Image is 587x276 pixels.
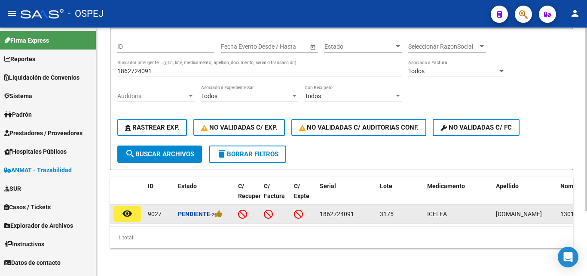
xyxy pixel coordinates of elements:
button: Buscar Archivos [117,146,202,163]
span: 9027 [148,211,162,217]
span: No Validadas c/ Exp. [201,124,277,131]
input: Start date [221,43,248,50]
span: Lote [380,183,392,189]
datatable-header-cell: Lote [376,177,424,215]
span: Seleccionar RazonSocial [408,43,478,50]
span: Nombre [560,183,582,189]
button: No Validadas c/ Exp. [193,119,285,136]
span: Borrar Filtros [217,150,278,158]
span: Apellido [496,183,519,189]
span: Medicamento [427,183,465,189]
span: Datos de contacto [4,258,61,267]
div: 1 total [110,227,573,248]
span: Todos [408,68,425,74]
span: ICELEA [427,211,447,217]
span: - OSPEJ [68,4,104,23]
span: Explorador de Archivos [4,221,73,230]
span: No Validadas c/ Auditorias Conf. [299,124,419,131]
datatable-header-cell: C/ Recupero [235,177,260,215]
span: Reportes [4,54,35,64]
div: Open Intercom Messenger [558,247,578,267]
span: C/ Factura [264,183,285,199]
span: 1862724091 [320,211,354,217]
span: ANMAT - Trazabilidad [4,165,72,175]
mat-icon: remove_red_eye [122,208,132,219]
span: Sistema [4,91,32,101]
datatable-header-cell: ID [144,177,174,215]
button: Rastrear Exp. [117,119,187,136]
span: Todos [305,93,321,99]
span: Buscar Archivos [125,150,194,158]
span: Casos / Tickets [4,202,51,212]
span: Todos [201,93,217,99]
span: Estado [178,183,197,189]
span: -> [210,211,223,217]
span: Estado [324,43,394,50]
span: SUR [4,184,21,193]
span: Hospitales Públicos [4,147,67,156]
datatable-header-cell: C/ Factura [260,177,290,215]
button: Open calendar [308,42,317,51]
datatable-header-cell: Serial [316,177,376,215]
span: C/ Recupero [238,183,264,199]
button: No validadas c/ FC [433,119,520,136]
span: No validadas c/ FC [440,124,512,131]
span: Firma Express [4,36,49,45]
strong: Pendiente [178,211,210,217]
datatable-header-cell: Estado [174,177,235,215]
mat-icon: delete [217,149,227,159]
mat-icon: search [125,149,135,159]
span: 3175 [380,211,394,217]
span: Rastrear Exp. [125,124,179,131]
span: Liquidación de Convenios [4,73,79,82]
input: End date [255,43,297,50]
button: No Validadas c/ Auditorias Conf. [291,119,427,136]
mat-icon: person [570,8,580,19]
datatable-header-cell: Medicamento [424,177,492,215]
span: Instructivos [4,239,44,249]
datatable-header-cell: C/ Expte [290,177,316,215]
span: Padrón [4,110,32,119]
span: [DOMAIN_NAME] [496,211,542,217]
datatable-header-cell: Apellido [492,177,557,215]
span: Prestadores / Proveedores [4,128,83,138]
button: Borrar Filtros [209,146,286,163]
span: ID [148,183,153,189]
mat-icon: menu [7,8,17,19]
span: C/ Expte [294,183,309,199]
span: Auditoria [117,93,187,100]
span: Serial [320,183,336,189]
